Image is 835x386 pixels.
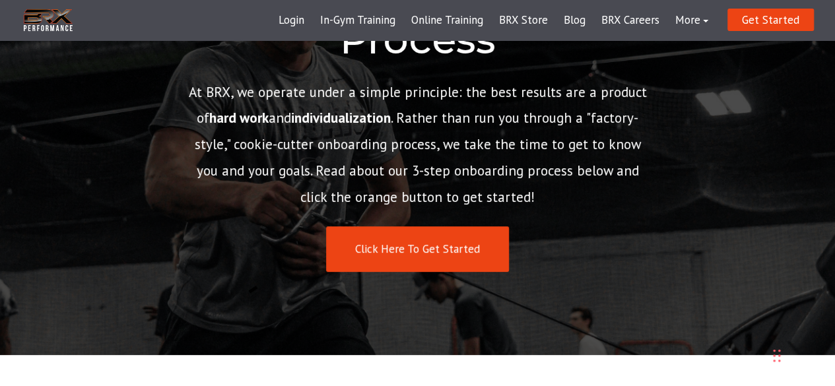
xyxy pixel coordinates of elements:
[209,109,269,127] strong: hard work
[773,336,781,375] div: Drag
[667,5,716,36] a: More
[556,5,593,36] a: Blog
[189,83,647,207] span: At BRX, we operate under a simple principle: the best results are a product of and . Rather than ...
[648,243,835,386] iframe: Chat Widget
[271,5,312,36] a: Login
[403,5,491,36] a: Online Training
[312,5,403,36] a: In-Gym Training
[727,9,814,31] a: Get Started
[22,7,75,34] img: BRX Transparent Logo-2
[271,5,716,36] div: Navigation Menu
[326,226,509,272] a: Click Here To Get Started
[291,109,391,127] strong: individualization
[491,5,556,36] a: BRX Store
[593,5,667,36] a: BRX Careers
